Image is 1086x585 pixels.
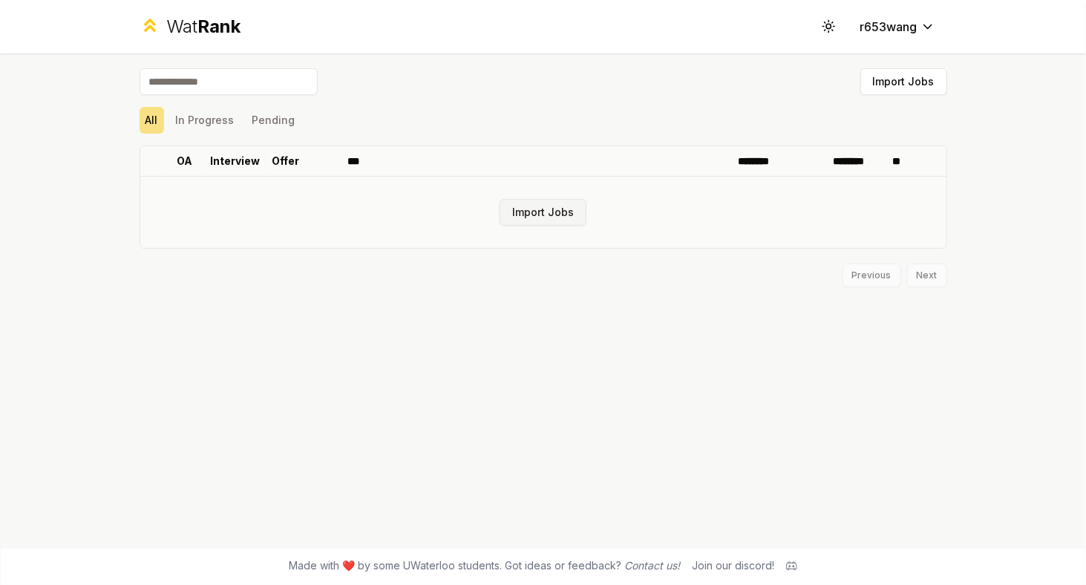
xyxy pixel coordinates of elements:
p: Interview [210,154,260,169]
p: Offer [272,154,299,169]
span: Rank [197,16,241,37]
a: WatRank [140,15,241,39]
div: Wat [166,15,241,39]
p: OA [177,154,192,169]
a: Contact us! [624,559,680,572]
span: r653wang [860,18,917,36]
button: Pending [246,107,301,134]
button: Import Jobs [860,68,947,95]
div: Join our discord! [692,558,774,573]
button: All [140,107,164,134]
button: In Progress [170,107,241,134]
button: r653wang [848,13,947,40]
button: Import Jobs [500,199,586,226]
span: Made with ❤️ by some UWaterloo students. Got ideas or feedback? [289,558,680,573]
